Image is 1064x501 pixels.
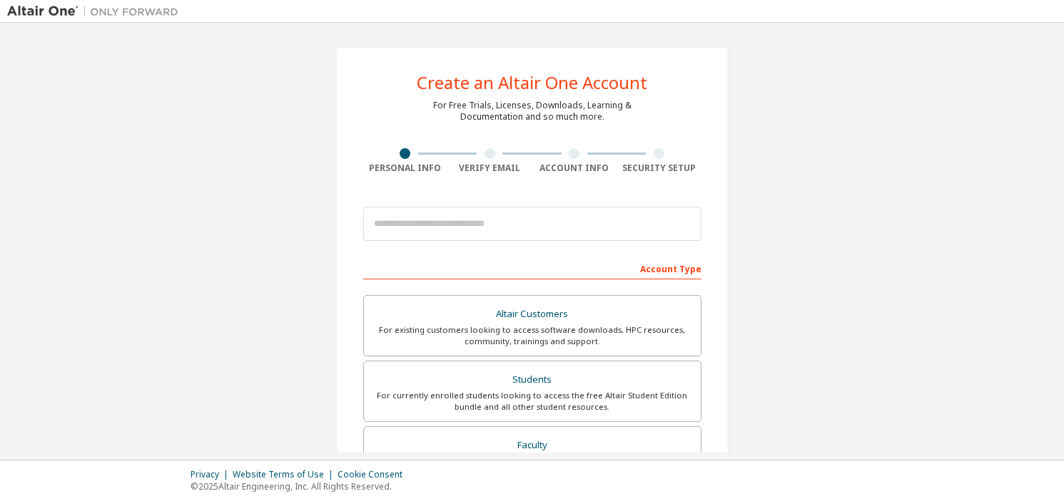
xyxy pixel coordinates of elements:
div: For currently enrolled students looking to access the free Altair Student Edition bundle and all ... [373,390,692,413]
div: For Free Trials, Licenses, Downloads, Learning & Documentation and so much more. [433,100,632,123]
div: Verify Email [447,162,532,174]
div: Website Terms of Use [233,469,338,480]
div: Personal Info [363,162,448,174]
img: Altair One [7,4,186,19]
div: Students [373,370,692,390]
div: Privacy [191,469,233,480]
div: Altair Customers [373,304,692,324]
div: Account Type [363,257,701,279]
div: Create an Altair One Account [417,74,647,91]
div: Account Info [532,162,617,174]
div: Cookie Consent [338,469,411,480]
div: For existing customers looking to access software downloads, HPC resources, community, trainings ... [373,324,692,347]
div: Security Setup [617,162,701,174]
div: Faculty [373,435,692,455]
p: © 2025 Altair Engineering, Inc. All Rights Reserved. [191,480,411,492]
